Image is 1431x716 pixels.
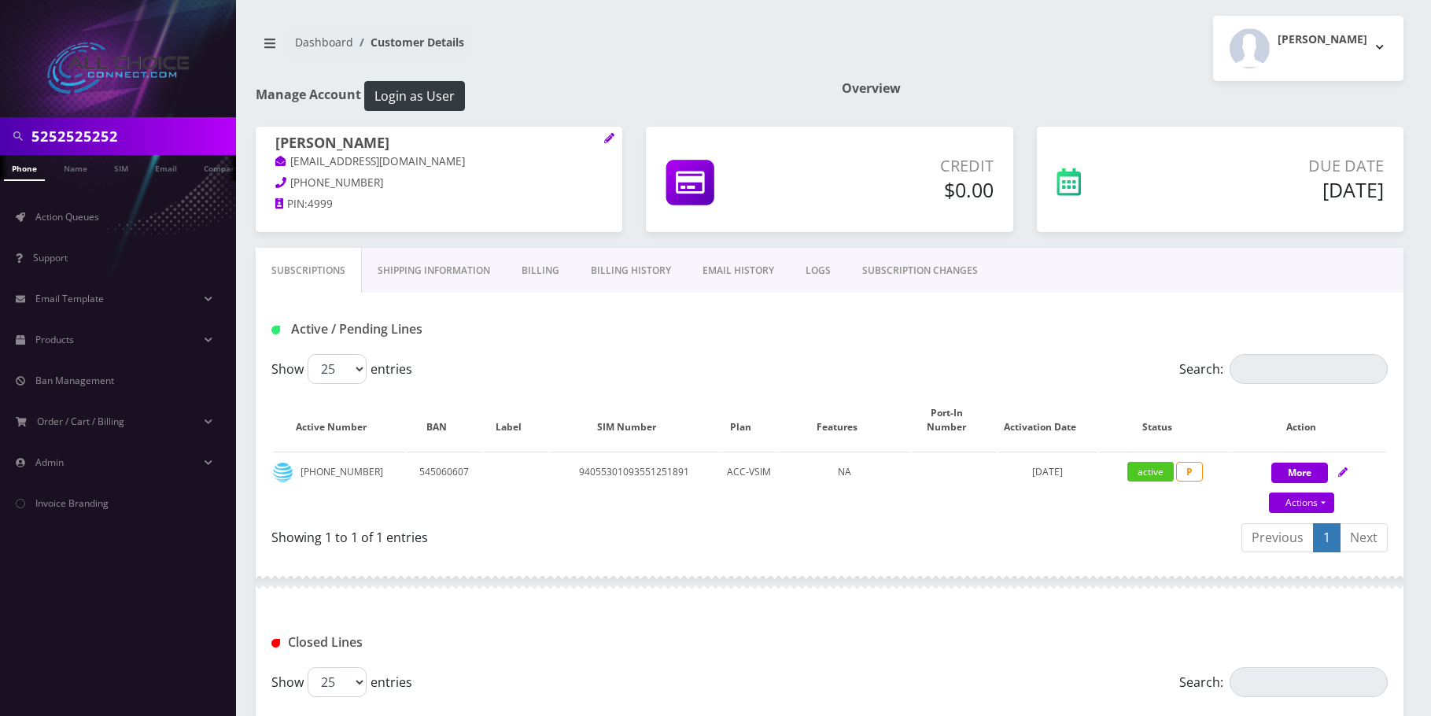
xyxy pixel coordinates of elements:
td: NA [779,452,911,515]
input: Search: [1230,354,1388,384]
a: PIN: [275,197,308,212]
a: Subscriptions [256,248,362,293]
h1: Closed Lines [271,635,628,650]
th: Action: activate to sort column ascending [1232,390,1386,450]
input: Search: [1230,667,1388,697]
span: 4999 [308,197,333,211]
a: Dashboard [295,35,353,50]
select: Showentries [308,667,367,697]
div: Showing 1 to 1 of 1 entries [271,522,818,547]
th: BAN: activate to sort column ascending [407,390,483,450]
a: Shipping Information [362,248,506,293]
a: Billing History [575,248,687,293]
th: Features: activate to sort column ascending [779,390,911,450]
th: SIM Number: activate to sort column ascending [550,390,719,450]
h1: Active / Pending Lines [271,322,628,337]
a: Login as User [361,86,465,103]
a: EMAIL HISTORY [687,248,790,293]
li: Customer Details [353,34,464,50]
span: Invoice Branding [35,496,109,510]
td: 94055301093551251891 [550,452,719,515]
td: ACC-VSIM [721,452,777,515]
img: All Choice Connect [47,42,189,94]
a: Name [56,155,95,179]
h5: [DATE] [1173,178,1384,201]
span: Action Queues [35,210,99,223]
a: Billing [506,248,575,293]
a: Company [196,155,249,179]
span: Ban Management [35,374,114,387]
th: Status: activate to sort column ascending [1099,390,1231,450]
th: Plan: activate to sort column ascending [721,390,777,450]
p: Due Date [1173,154,1384,178]
h1: Manage Account [256,81,818,111]
td: [PHONE_NUMBER] [273,452,405,515]
span: P [1176,462,1203,482]
h1: [PERSON_NAME] [275,135,603,153]
img: at&t.png [273,463,293,482]
nav: breadcrumb [256,26,818,71]
label: Search: [1179,354,1388,384]
img: Closed Lines [271,639,280,648]
label: Search: [1179,667,1388,697]
img: Active / Pending Lines [271,326,280,334]
p: Credit [812,154,993,178]
input: Search in Company [31,121,232,151]
h1: Overview [842,81,1404,96]
span: Email Template [35,292,104,305]
a: SIM [106,155,136,179]
a: Actions [1269,493,1334,513]
button: Login as User [364,81,465,111]
a: SUBSCRIPTION CHANGES [846,248,994,293]
th: Port-In Number: activate to sort column ascending [912,390,996,450]
a: 1 [1313,523,1341,552]
th: Active Number: activate to sort column ascending [273,390,405,450]
a: Previous [1241,523,1314,552]
label: Show entries [271,354,412,384]
a: LOGS [790,248,846,293]
span: active [1127,462,1174,482]
th: Activation Date: activate to sort column ascending [998,390,1097,450]
span: Admin [35,456,64,469]
label: Show entries [271,667,412,697]
span: [DATE] [1032,465,1063,478]
span: Order / Cart / Billing [37,415,124,428]
a: [EMAIL_ADDRESS][DOMAIN_NAME] [275,154,465,170]
button: More [1271,463,1328,483]
th: Label: activate to sort column ascending [484,390,548,450]
select: Showentries [308,354,367,384]
span: Products [35,333,74,346]
span: [PHONE_NUMBER] [290,175,383,190]
span: Support [33,251,68,264]
button: [PERSON_NAME] [1213,16,1403,81]
a: Phone [4,155,45,181]
h2: [PERSON_NAME] [1278,33,1367,46]
td: 545060607 [407,452,483,515]
h5: $0.00 [812,178,993,201]
a: Email [147,155,185,179]
a: Next [1340,523,1388,552]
